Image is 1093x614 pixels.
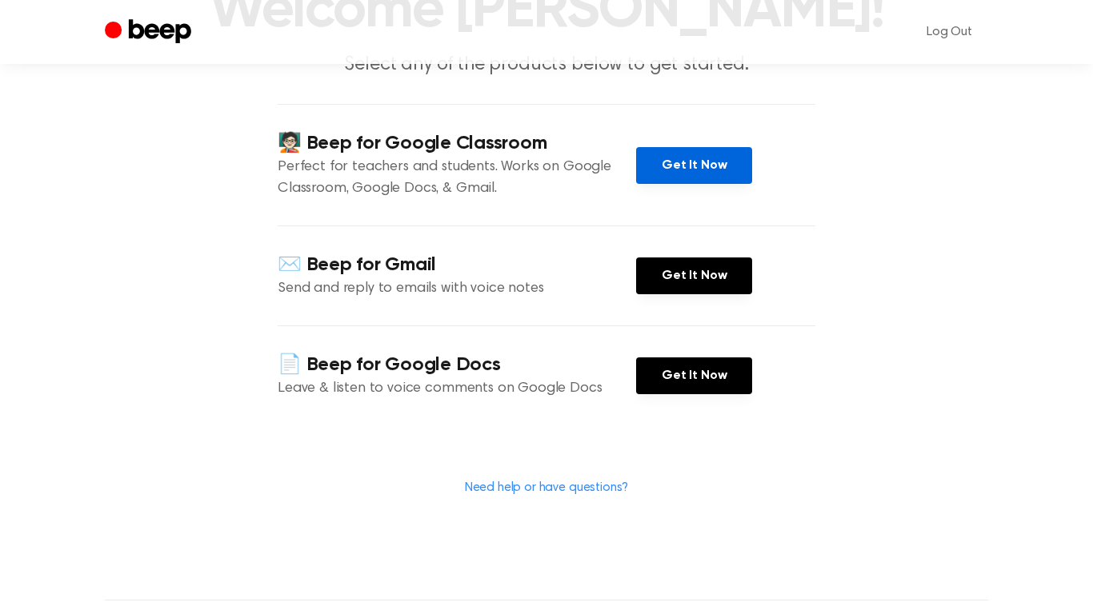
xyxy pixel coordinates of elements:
p: Select any of the products below to get started. [239,52,854,78]
h4: 🧑🏻‍🏫 Beep for Google Classroom [278,130,636,157]
p: Perfect for teachers and students. Works on Google Classroom, Google Docs, & Gmail. [278,157,636,200]
a: Get It Now [636,357,752,394]
h4: ✉️ Beep for Gmail [278,252,636,278]
h4: 📄 Beep for Google Docs [278,352,636,378]
a: Need help or have questions? [465,481,629,494]
p: Send and reply to emails with voice notes [278,278,636,300]
a: Get It Now [636,147,752,184]
a: Get It Now [636,257,752,294]
a: Log Out [911,13,988,51]
a: Beep [105,17,195,48]
p: Leave & listen to voice comments on Google Docs [278,378,636,400]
